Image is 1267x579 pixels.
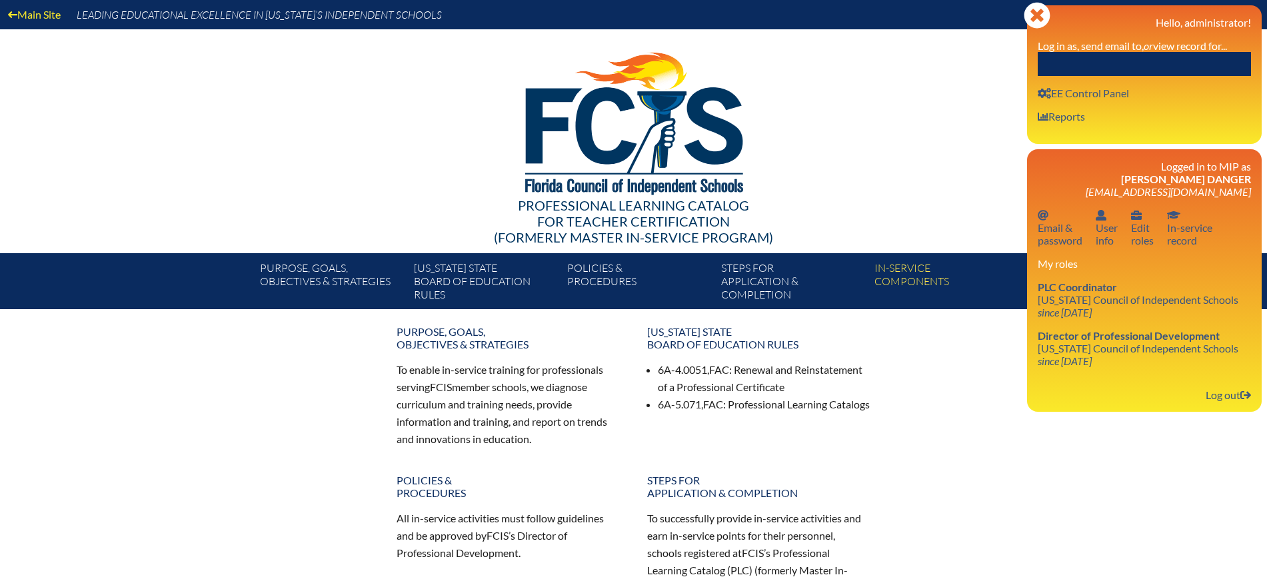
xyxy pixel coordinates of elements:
[1032,107,1090,125] a: User infoReports
[1032,206,1088,249] a: Email passwordEmail &password
[1144,39,1153,52] i: or
[1038,88,1051,99] svg: User info
[1131,210,1142,221] svg: User info
[639,468,879,504] a: Steps forapplication & completion
[1038,257,1251,270] h3: My roles
[869,259,1022,309] a: In-servicecomponents
[1032,84,1134,102] a: User infoEE Control Panel
[709,363,729,376] span: FAC
[1038,329,1220,342] span: Director of Professional Development
[1038,354,1092,367] i: since [DATE]
[3,5,66,23] a: Main Site
[1038,16,1251,29] h3: Hello, administrator!
[716,259,869,309] a: Steps forapplication & completion
[250,197,1018,245] div: Professional Learning Catalog (formerly Master In-service Program)
[1032,278,1244,321] a: PLC Coordinator [US_STATE] Council of Independent Schools since [DATE]
[397,361,621,447] p: To enable in-service training for professionals serving member schools, we diagnose curriculum an...
[255,259,408,309] a: Purpose, goals,objectives & strategies
[1038,39,1227,52] label: Log in as, send email to, view record for...
[389,320,629,356] a: Purpose, goals,objectives & strategies
[1038,111,1048,122] svg: User info
[1038,306,1092,318] i: since [DATE]
[397,510,621,562] p: All in-service activities must follow guidelines and be approved by ’s Director of Professional D...
[1167,210,1180,221] svg: In-service record
[658,361,871,396] li: 6A-4.0051, : Renewal and Reinstatement of a Professional Certificate
[409,259,562,309] a: [US_STATE] StateBoard of Education rules
[1038,281,1117,293] span: PLC Coordinator
[658,396,871,413] li: 6A-5.071, : Professional Learning Catalogs
[1096,210,1106,221] svg: User info
[1200,386,1256,404] a: Log outLog out
[1090,206,1123,249] a: User infoUserinfo
[1038,210,1048,221] svg: Email password
[703,398,723,410] span: FAC
[1038,160,1251,198] h3: Logged in to MIP as
[1162,206,1218,249] a: In-service recordIn-servicerecord
[1032,326,1244,370] a: Director of Professional Development [US_STATE] Council of Independent Schools since [DATE]
[562,259,715,309] a: Policies &Procedures
[639,320,879,356] a: [US_STATE] StateBoard of Education rules
[1126,206,1159,249] a: User infoEditroles
[1024,2,1050,29] svg: Close
[742,546,764,559] span: FCIS
[487,529,509,542] span: FCIS
[496,29,771,211] img: FCISlogo221.eps
[1240,390,1251,400] svg: Log out
[389,468,629,504] a: Policies &Procedures
[730,564,749,576] span: PLC
[430,380,452,393] span: FCIS
[1086,185,1251,198] span: [EMAIL_ADDRESS][DOMAIN_NAME]
[537,213,730,229] span: for Teacher Certification
[1121,173,1251,185] span: [PERSON_NAME] Danger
